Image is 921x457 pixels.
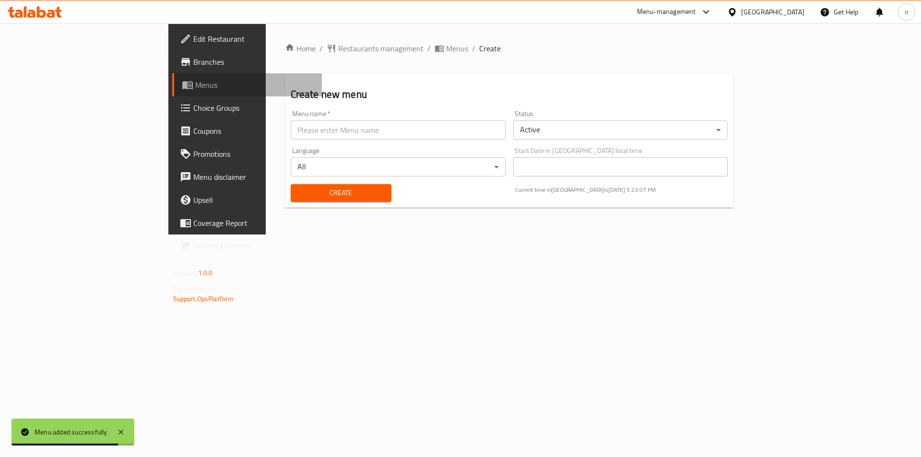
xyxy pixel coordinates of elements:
[291,184,391,202] button: Create
[172,50,322,73] a: Branches
[193,171,315,183] span: Menu disclaimer
[515,186,728,194] p: Current time in [GEOGRAPHIC_DATA] is [DATE] 5:23:07 PM
[446,43,468,54] span: Menus
[172,119,322,142] a: Coupons
[285,43,734,54] nav: breadcrumb
[193,240,315,252] span: Grocery Checklist
[193,56,315,68] span: Branches
[173,283,217,295] span: Get support on:
[472,43,475,54] li: /
[338,43,424,54] span: Restaurants management
[172,142,322,165] a: Promotions
[173,267,197,279] span: Version:
[172,234,322,258] a: Grocery Checklist
[291,87,728,102] h2: Create new menu
[298,187,384,199] span: Create
[173,293,234,305] a: Support.OpsPlatform
[193,125,315,137] span: Coupons
[905,7,909,17] span: n
[172,96,322,119] a: Choice Groups
[172,188,322,211] a: Upsell
[172,73,322,96] a: Menus
[172,165,322,188] a: Menu disclaimer
[193,33,315,45] span: Edit Restaurant
[193,102,315,114] span: Choice Groups
[195,79,315,91] span: Menus
[741,7,804,17] div: [GEOGRAPHIC_DATA]
[198,267,213,279] span: 1.0.0
[327,43,424,54] a: Restaurants management
[291,120,506,140] input: Please enter Menu name
[479,43,501,54] span: Create
[193,148,315,160] span: Promotions
[172,211,322,234] a: Coverage Report
[193,194,315,206] span: Upsell
[637,6,696,18] div: Menu-management
[172,27,322,50] a: Edit Restaurant
[427,43,431,54] li: /
[291,157,506,176] div: All
[513,120,728,140] div: Active
[193,217,315,229] span: Coverage Report
[435,43,468,54] a: Menus
[35,427,107,437] div: Menu added successfully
